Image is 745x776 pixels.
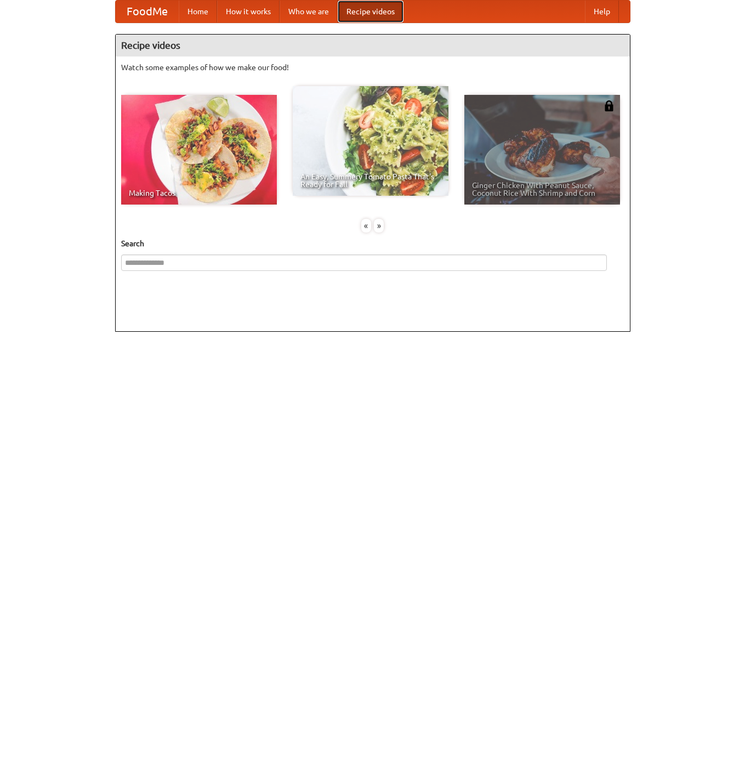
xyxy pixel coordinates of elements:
a: Making Tacos [121,95,277,205]
div: » [374,219,384,233]
a: Recipe videos [338,1,403,22]
span: Making Tacos [129,189,269,197]
a: FoodMe [116,1,179,22]
h5: Search [121,238,624,249]
p: Watch some examples of how we make our food! [121,62,624,73]
a: Home [179,1,217,22]
a: How it works [217,1,280,22]
a: Who we are [280,1,338,22]
h4: Recipe videos [116,35,630,56]
a: Help [585,1,619,22]
a: An Easy, Summery Tomato Pasta That's Ready for Fall [293,86,448,196]
div: « [361,219,371,233]
span: An Easy, Summery Tomato Pasta That's Ready for Fall [300,173,441,188]
img: 483408.png [604,100,615,111]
